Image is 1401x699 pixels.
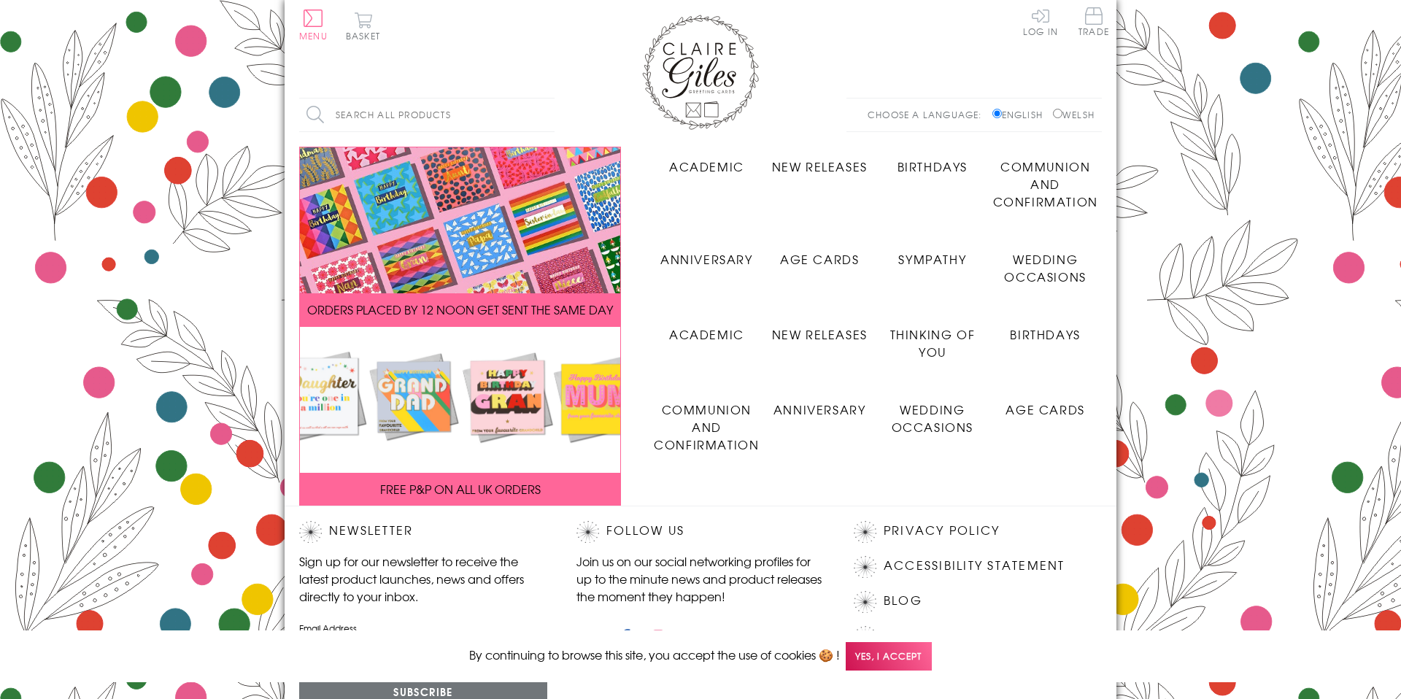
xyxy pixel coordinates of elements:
a: Thinking of You [876,314,989,360]
span: Menu [299,29,328,42]
a: Age Cards [989,390,1102,418]
h2: Follow Us [576,521,825,543]
a: Blog [884,591,922,611]
a: Trade [1078,7,1109,39]
a: Birthdays [876,147,989,175]
button: Menu [299,9,328,40]
span: Communion and Confirmation [654,401,759,453]
span: Age Cards [1006,401,1084,418]
a: Birthdays [989,314,1102,343]
a: Accessibility Statement [884,556,1065,576]
span: FREE P&P ON ALL UK ORDERS [380,480,541,498]
a: Sympathy [876,239,989,268]
span: Anniversary [773,401,866,418]
a: Age Cards [763,239,876,268]
a: Communion and Confirmation [650,390,763,453]
a: Log In [1023,7,1058,36]
span: Yes, I accept [846,642,932,671]
span: Thinking of You [890,325,976,360]
span: Birthdays [898,158,968,175]
span: New Releases [772,325,868,343]
a: Communion and Confirmation [989,147,1102,210]
img: Claire Giles Greetings Cards [642,15,759,130]
span: New Releases [772,158,868,175]
a: Academic [650,147,763,175]
span: Age Cards [780,250,859,268]
label: Email Address [299,622,547,635]
span: Wedding Occasions [892,401,973,436]
span: Academic [669,158,744,175]
a: Wedding Occasions [989,239,1102,285]
span: Wedding Occasions [1004,250,1086,285]
a: Anniversary [650,239,763,268]
input: Search [540,99,555,131]
a: New Releases [763,147,876,175]
a: Academic [650,314,763,343]
p: Join us on our social networking profiles for up to the minute news and product releases the mome... [576,552,825,605]
input: Search all products [299,99,555,131]
span: Academic [669,325,744,343]
label: English [992,108,1050,121]
button: Basket [343,12,383,40]
a: Anniversary [763,390,876,418]
a: Wedding Occasions [876,390,989,436]
a: Contact Us [884,626,973,646]
input: English [992,109,1002,118]
span: Communion and Confirmation [993,158,1098,210]
h2: Newsletter [299,521,547,543]
span: Sympathy [898,250,966,268]
input: Welsh [1053,109,1062,118]
span: ORDERS PLACED BY 12 NOON GET SENT THE SAME DAY [307,301,613,318]
span: Trade [1078,7,1109,36]
a: Privacy Policy [884,521,1000,541]
span: Anniversary [660,250,753,268]
label: Welsh [1053,108,1095,121]
span: Birthdays [1010,325,1080,343]
p: Sign up for our newsletter to receive the latest product launches, news and offers directly to yo... [299,552,547,605]
p: Choose a language: [868,108,989,121]
a: New Releases [763,314,876,343]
